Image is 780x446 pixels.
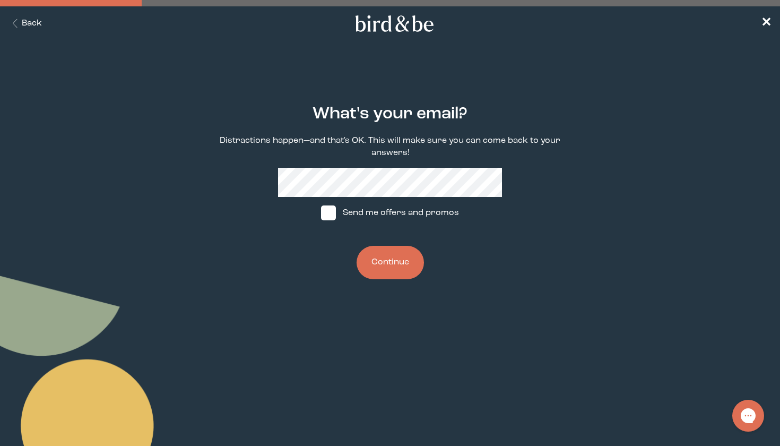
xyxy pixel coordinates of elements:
[727,396,769,435] iframe: Gorgias live chat messenger
[313,102,467,126] h2: What's your email?
[204,135,577,159] p: Distractions happen—and that's OK. This will make sure you can come back to your answers!
[761,14,772,33] a: ✕
[8,18,42,30] button: Back Button
[311,197,469,229] label: Send me offers and promos
[761,17,772,30] span: ✕
[357,246,424,279] button: Continue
